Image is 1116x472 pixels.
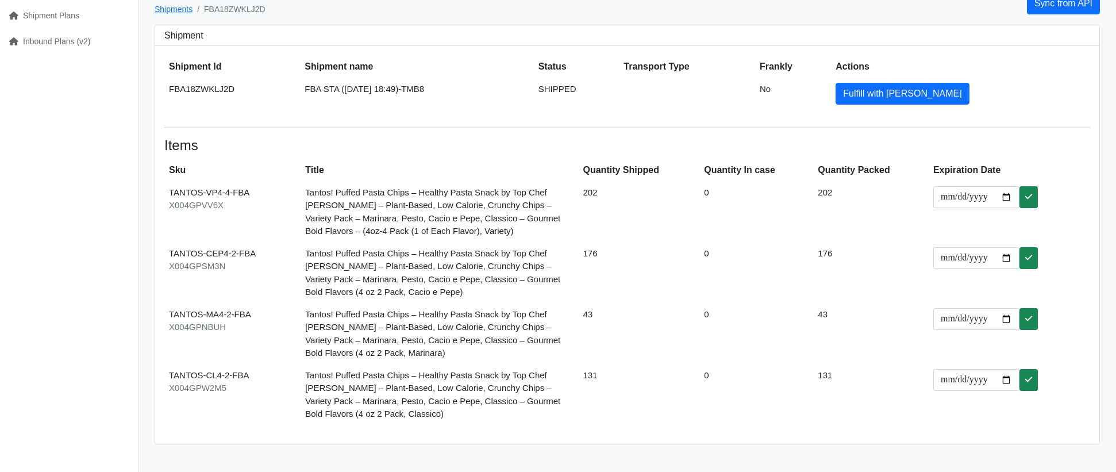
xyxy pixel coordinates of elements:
td: 0 [699,364,813,425]
p: X004GPNBUH [169,321,296,334]
p: X004GPVV6X [169,199,296,212]
td: 0 [699,304,813,364]
td: Tantos! Puffed Pasta Chips – Healthy Pasta Snack by Top Chef [PERSON_NAME] – Plant-Based, Low Cal... [301,304,578,364]
td: 131 [813,364,929,425]
th: Shipment name [300,55,533,78]
td: TANTOS-MA4-2-FBA [164,304,301,364]
th: Sku [164,159,301,182]
th: Shipment Id [164,55,300,78]
th: Status [534,55,619,78]
td: TANTOS-VP4-4-FBA [164,182,301,243]
td: No [755,78,831,109]
td: 0 [699,182,813,243]
td: FBA18ZWKLJ2D [164,78,300,109]
h4: Items [164,137,1090,154]
td: 176 [579,243,700,304]
td: 43 [579,304,700,364]
td: FBA STA ([DATE] 18:49)-TMB8 [300,78,533,109]
th: Title [301,159,578,182]
td: 202 [813,182,929,243]
td: TANTOS-CEP4-2-FBA [164,243,301,304]
th: Quantity Shipped [579,159,700,182]
p: X004GPW2M5 [169,382,296,395]
td: SHIPPED [534,78,619,109]
li: FBA18ZWKLJ2D [193,3,265,16]
th: Quantity Packed [813,159,929,182]
th: Quantity In case [699,159,813,182]
td: Tantos! Puffed Pasta Chips – Healthy Pasta Snack by Top Chef [PERSON_NAME] – Plant-Based, Low Cal... [301,182,578,243]
td: Tantos! Puffed Pasta Chips – Healthy Pasta Snack by Top Chef [PERSON_NAME] – Plant-Based, Low Cal... [301,364,578,425]
td: 202 [579,182,700,243]
th: Transport Type [619,55,755,78]
th: Expiration Date [929,159,1090,182]
p: X004GPSM3N [169,260,296,273]
td: 176 [813,243,929,304]
td: 0 [699,243,813,304]
td: Tantos! Puffed Pasta Chips – Healthy Pasta Snack by Top Chef [PERSON_NAME] – Plant-Based, Low Cal... [301,243,578,304]
h3: Shipment [164,30,1090,41]
td: 131 [579,364,700,425]
button: Fulfill with [PERSON_NAME] [836,83,969,105]
td: 43 [813,304,929,364]
th: Actions [831,55,1090,78]
a: Shipments [155,5,193,14]
th: Frankly [755,55,831,78]
td: TANTOS-CL4-2-FBA [164,364,301,425]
